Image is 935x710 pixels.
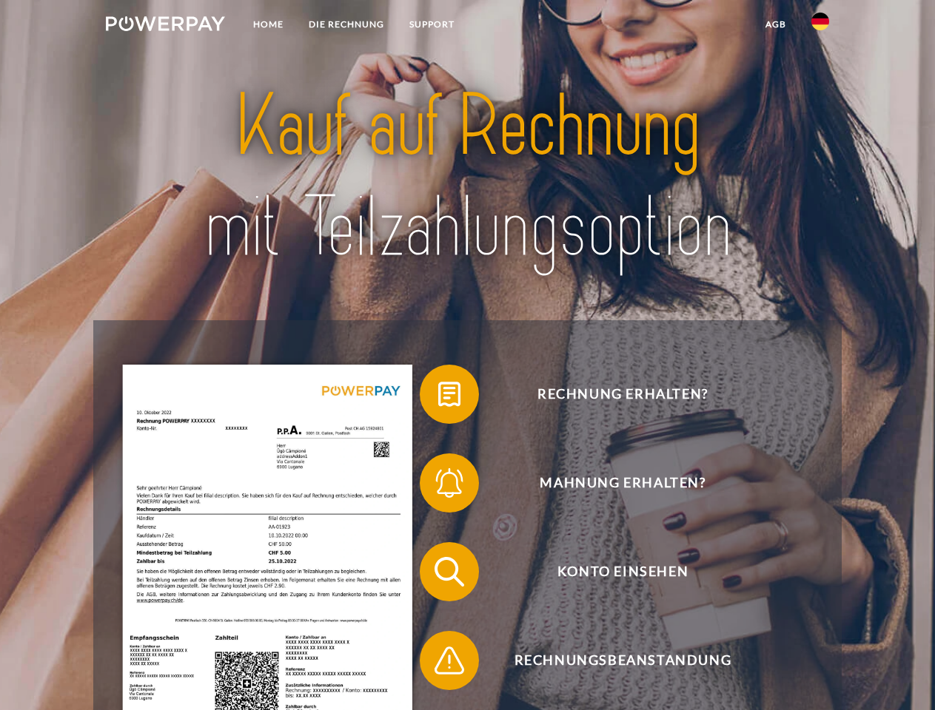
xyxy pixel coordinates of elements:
span: Konto einsehen [441,542,804,601]
img: qb_bill.svg [431,376,468,413]
button: Rechnung erhalten? [420,365,805,424]
span: Rechnungsbeanstandung [441,631,804,690]
a: SUPPORT [397,11,467,38]
img: de [811,13,829,30]
button: Rechnungsbeanstandung [420,631,805,690]
button: Mahnung erhalten? [420,453,805,513]
img: qb_warning.svg [431,642,468,679]
a: Home [241,11,296,38]
a: agb [753,11,799,38]
button: Konto einsehen [420,542,805,601]
span: Rechnung erhalten? [441,365,804,424]
span: Mahnung erhalten? [441,453,804,513]
a: DIE RECHNUNG [296,11,397,38]
img: qb_bell.svg [431,464,468,501]
img: qb_search.svg [431,553,468,590]
img: title-powerpay_de.svg [141,71,794,283]
img: logo-powerpay-white.svg [106,16,225,31]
